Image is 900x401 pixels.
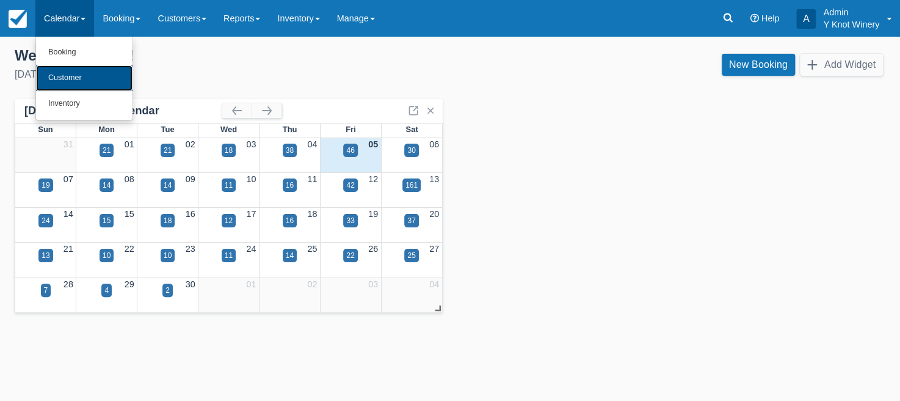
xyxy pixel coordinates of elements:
div: 21 [103,145,111,156]
a: 20 [429,209,439,219]
a: 26 [368,244,378,254]
a: Customer [36,65,132,91]
ul: Calendar [35,37,133,120]
div: 11 [225,250,233,261]
div: 14 [103,180,111,191]
span: Sat [405,125,418,134]
span: Thu [283,125,297,134]
a: 30 [186,279,195,289]
a: 05 [368,139,378,149]
span: Mon [98,125,115,134]
div: 10 [164,250,172,261]
div: 15 [103,215,111,226]
a: 02 [307,279,317,289]
a: 09 [186,174,195,184]
div: 7 [44,285,48,296]
div: A [796,9,816,29]
a: 10 [246,174,256,184]
div: Welcome , Admin ! [15,46,440,65]
div: 18 [225,145,233,156]
a: 03 [246,139,256,149]
img: checkfront-main-nav-mini-logo.png [9,10,27,28]
div: 21 [164,145,172,156]
a: 31 [64,139,73,149]
div: [DATE] [15,67,440,82]
div: 42 [346,180,354,191]
a: 08 [125,174,134,184]
a: Inventory [36,91,132,117]
a: 01 [246,279,256,289]
div: 161 [405,180,418,191]
a: 02 [186,139,195,149]
div: 38 [286,145,294,156]
div: 37 [407,215,415,226]
a: 17 [246,209,256,219]
div: 12 [225,215,233,226]
a: 04 [429,279,439,289]
a: 01 [125,139,134,149]
div: 14 [164,180,172,191]
a: 12 [368,174,378,184]
span: Sun [38,125,53,134]
div: 30 [407,145,415,156]
div: 33 [346,215,354,226]
div: 18 [164,215,172,226]
div: 14 [286,250,294,261]
a: 13 [429,174,439,184]
a: 16 [186,209,195,219]
a: 15 [125,209,134,219]
a: New Booking [722,54,795,76]
i: Help [750,14,759,23]
button: Add Widget [800,54,883,76]
a: 06 [429,139,439,149]
div: 13 [42,250,49,261]
div: 25 [407,250,415,261]
span: Wed [220,125,237,134]
a: 03 [368,279,378,289]
a: 22 [125,244,134,254]
a: 29 [125,279,134,289]
a: 28 [64,279,73,289]
a: 14 [64,209,73,219]
a: 25 [307,244,317,254]
span: Fri [346,125,356,134]
p: Admin [823,6,879,18]
a: 21 [64,244,73,254]
a: 04 [307,139,317,149]
span: Tue [161,125,174,134]
a: Booking [36,40,132,65]
div: 2 [165,285,170,296]
div: 11 [225,180,233,191]
a: 27 [429,244,439,254]
div: 16 [286,180,294,191]
div: 10 [103,250,111,261]
p: Y Knot Winery [823,18,879,31]
div: 24 [42,215,49,226]
div: 4 [104,285,109,296]
a: 19 [368,209,378,219]
div: 16 [286,215,294,226]
a: 18 [307,209,317,219]
a: 24 [246,244,256,254]
div: 22 [346,250,354,261]
span: Help [761,13,780,23]
div: 46 [346,145,354,156]
div: [DATE] Booking Calendar [24,104,222,118]
div: 19 [42,180,49,191]
a: 11 [307,174,317,184]
a: 23 [186,244,195,254]
a: 07 [64,174,73,184]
